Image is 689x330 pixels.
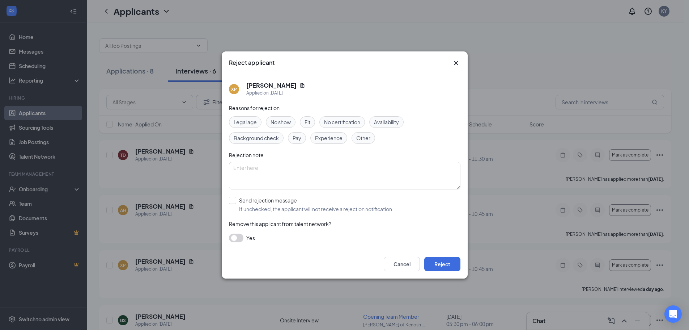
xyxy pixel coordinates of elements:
span: Background check [234,134,279,142]
span: No show [271,118,291,126]
div: Open Intercom Messenger [664,305,682,323]
span: Rejection note [229,152,264,158]
span: Pay [293,134,301,142]
button: Reject [424,257,460,271]
span: Reasons for rejection [229,105,280,111]
button: Cancel [384,257,420,271]
div: Applied on [DATE] [246,89,305,97]
span: Yes [246,234,255,242]
span: Legal age [234,118,257,126]
div: XP [231,86,237,92]
span: Availability [374,118,399,126]
span: Fit [305,118,310,126]
span: No certification [324,118,360,126]
h5: [PERSON_NAME] [246,82,297,89]
svg: Cross [452,59,460,67]
svg: Document [299,83,305,88]
span: Other [356,134,370,142]
span: Remove this applicant from talent network? [229,221,331,227]
h3: Reject applicant [229,59,275,67]
span: Experience [315,134,343,142]
button: Close [452,59,460,67]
